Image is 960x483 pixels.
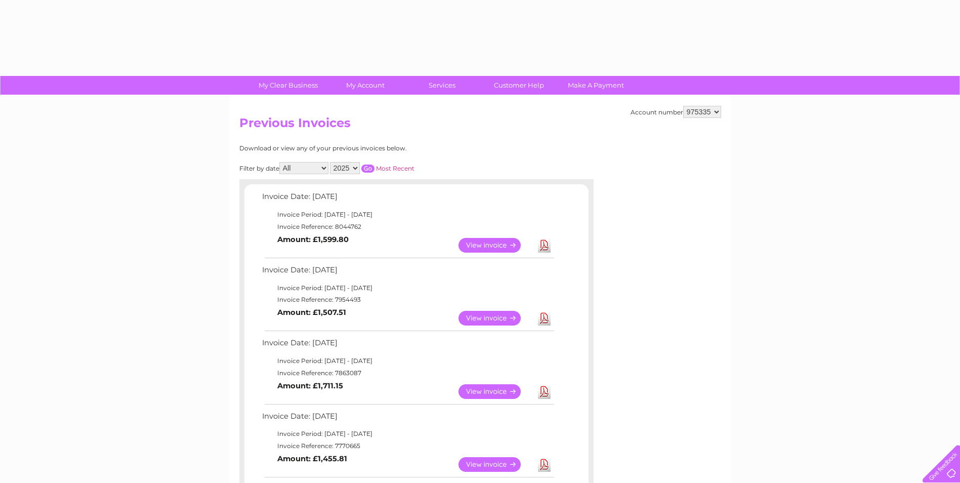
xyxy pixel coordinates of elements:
[239,116,721,135] h2: Previous Invoices
[323,76,407,95] a: My Account
[239,162,505,174] div: Filter by date
[260,282,556,294] td: Invoice Period: [DATE] - [DATE]
[400,76,484,95] a: Services
[260,355,556,367] td: Invoice Period: [DATE] - [DATE]
[239,145,505,152] div: Download or view any of your previous invoices below.
[538,311,551,326] a: Download
[260,190,556,209] td: Invoice Date: [DATE]
[260,294,556,306] td: Invoice Reference: 7954493
[538,384,551,399] a: Download
[277,381,343,390] b: Amount: £1,711.15
[477,76,561,95] a: Customer Help
[260,367,556,379] td: Invoice Reference: 7863087
[376,165,414,172] a: Most Recent
[538,457,551,472] a: Download
[246,76,330,95] a: My Clear Business
[458,311,533,326] a: View
[554,76,638,95] a: Make A Payment
[260,440,556,452] td: Invoice Reference: 7770665
[631,106,721,118] div: Account number
[458,238,533,253] a: View
[260,410,556,428] td: Invoice Date: [DATE]
[260,263,556,282] td: Invoice Date: [DATE]
[277,308,346,317] b: Amount: £1,507.51
[260,209,556,221] td: Invoice Period: [DATE] - [DATE]
[458,457,533,472] a: View
[260,336,556,355] td: Invoice Date: [DATE]
[277,235,349,244] b: Amount: £1,599.80
[260,221,556,233] td: Invoice Reference: 8044762
[538,238,551,253] a: Download
[458,384,533,399] a: View
[277,454,347,463] b: Amount: £1,455.81
[260,428,556,440] td: Invoice Period: [DATE] - [DATE]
